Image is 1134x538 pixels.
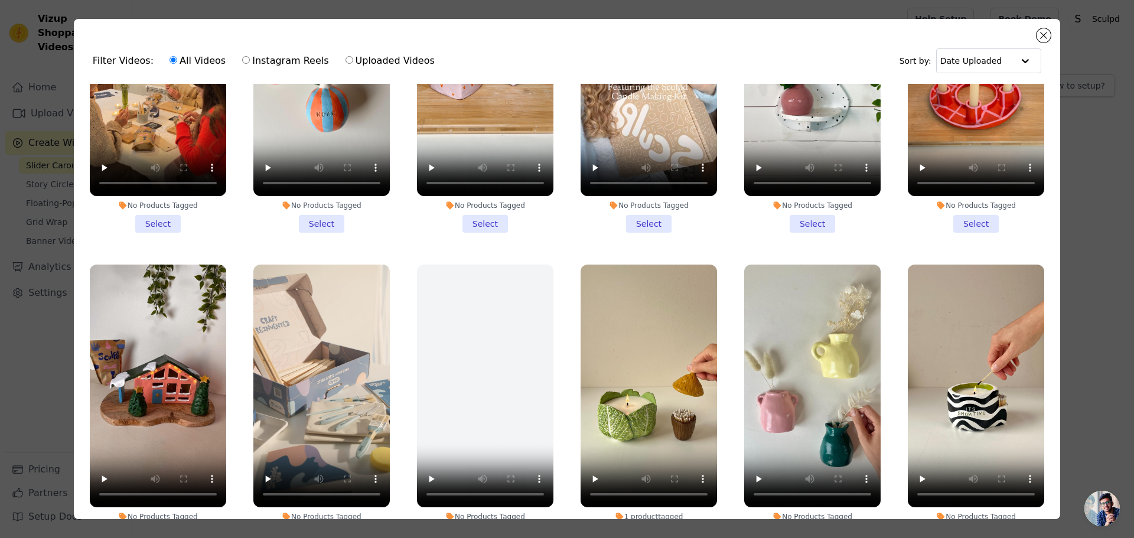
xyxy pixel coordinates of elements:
div: Filter Videos: [93,47,441,74]
div: No Products Tagged [90,512,226,521]
div: No Products Tagged [908,512,1044,521]
label: All Videos [169,53,226,69]
div: No Products Tagged [908,201,1044,210]
button: Close modal [1037,28,1051,43]
div: No Products Tagged [90,201,226,210]
div: No Products Tagged [581,201,717,210]
div: No Products Tagged [417,201,553,210]
div: No Products Tagged [744,512,881,521]
div: 1 product tagged [581,512,717,521]
div: No Products Tagged [253,201,390,210]
a: Open chat [1084,491,1120,526]
div: No Products Tagged [253,512,390,521]
div: No Products Tagged [417,512,553,521]
div: No Products Tagged [744,201,881,210]
label: Instagram Reels [242,53,329,69]
label: Uploaded Videos [345,53,435,69]
div: Sort by: [900,48,1042,73]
